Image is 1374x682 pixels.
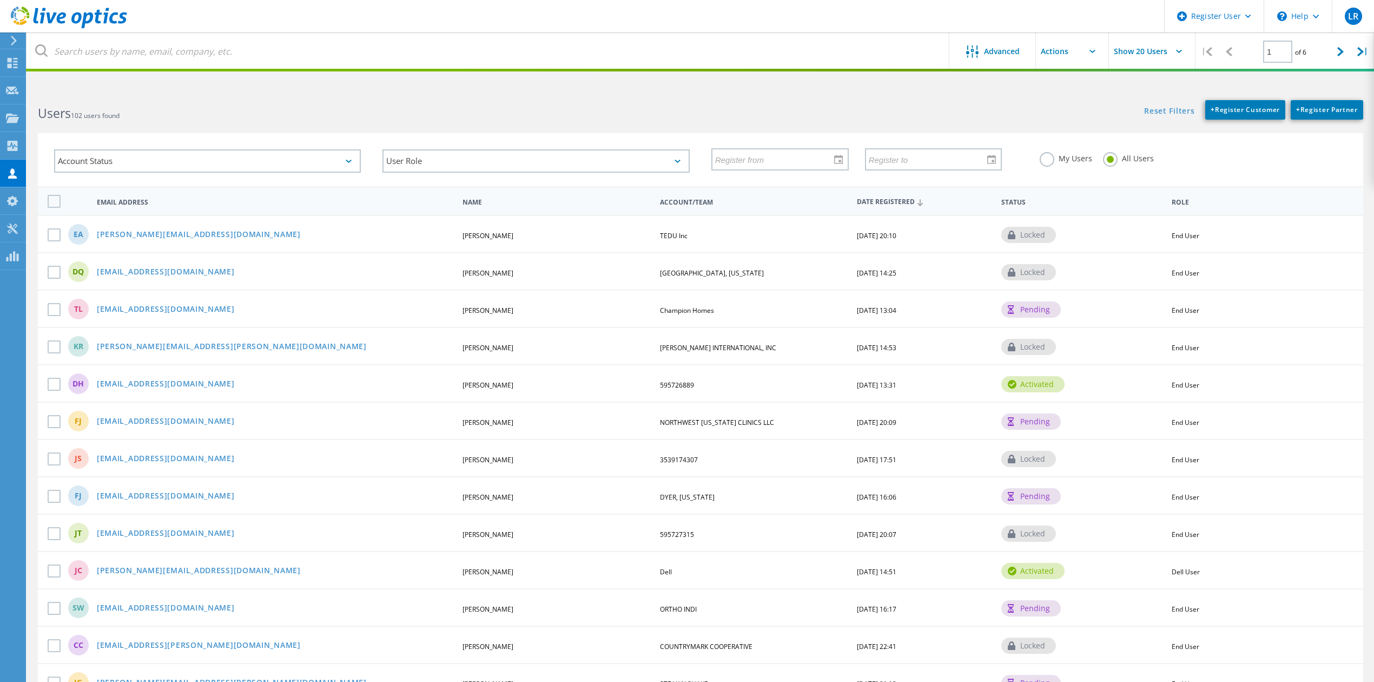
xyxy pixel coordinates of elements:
[1001,451,1056,467] div: locked
[660,530,694,539] span: 595727315
[660,268,764,278] span: [GEOGRAPHIC_DATA], [US_STATE]
[857,343,896,352] span: [DATE] 14:53
[857,605,896,614] span: [DATE] 16:17
[1001,376,1065,392] div: activated
[97,199,453,206] span: Email Address
[71,111,120,120] span: 102 users found
[660,455,698,464] span: 3539174307
[1296,105,1300,114] b: +
[97,455,235,464] a: [EMAIL_ADDRESS][DOMAIN_NAME]
[382,149,689,173] div: User Role
[1001,199,1163,206] span: Status
[463,268,513,278] span: [PERSON_NAME]
[74,641,83,649] span: CC
[857,231,896,240] span: [DATE] 20:10
[75,529,82,537] span: JT
[1172,418,1199,427] span: End User
[27,32,950,70] input: Search users by name, email, company, etc.
[463,605,513,614] span: [PERSON_NAME]
[660,343,776,352] span: [PERSON_NAME] INTERNATIONAL, INC
[74,343,83,350] span: KR
[463,642,513,651] span: [PERSON_NAME]
[857,268,896,278] span: [DATE] 14:25
[1277,11,1287,21] svg: \n
[1172,306,1199,315] span: End User
[97,380,235,389] a: [EMAIL_ADDRESS][DOMAIN_NAME]
[866,149,994,169] input: Register to
[75,417,82,425] span: fj
[1352,32,1374,71] div: |
[1103,152,1154,162] label: All Users
[660,567,672,576] span: Dell
[38,104,71,122] b: Users
[1172,567,1200,576] span: Dell User
[857,306,896,315] span: [DATE] 13:04
[463,567,513,576] span: [PERSON_NAME]
[1001,339,1056,355] div: locked
[1172,381,1199,390] span: End User
[1001,563,1065,579] div: activated
[1172,493,1199,502] span: End User
[1172,605,1199,614] span: End User
[857,455,896,464] span: [DATE] 17:51
[857,567,896,576] span: [DATE] 14:51
[857,493,896,502] span: [DATE] 16:06
[97,604,235,613] a: [EMAIL_ADDRESS][DOMAIN_NAME]
[463,418,513,427] span: [PERSON_NAME]
[463,199,651,206] span: Name
[857,199,992,206] span: Date Registered
[712,149,840,169] input: Register from
[660,493,715,502] span: DYER, [US_STATE]
[1172,268,1199,278] span: End User
[463,493,513,502] span: [PERSON_NAME]
[1001,638,1056,654] div: locked
[463,455,513,464] span: [PERSON_NAME]
[75,492,82,500] span: FJ
[1291,100,1363,120] a: +Register Partner
[660,381,694,390] span: 595726889
[1348,12,1358,21] span: LR
[660,418,774,427] span: NORTHWEST [US_STATE] CLINICS LLC
[660,642,752,651] span: COUNTRYMARK COOPERATIVE
[75,455,82,462] span: JS
[54,149,361,173] div: Account Status
[74,231,83,238] span: EA
[463,530,513,539] span: [PERSON_NAME]
[75,567,82,574] span: JC
[1195,32,1218,71] div: |
[97,417,235,427] a: [EMAIL_ADDRESS][DOMAIN_NAME]
[463,306,513,315] span: [PERSON_NAME]
[72,604,84,612] span: SW
[72,380,84,388] span: DH
[1001,264,1056,280] div: locked
[1001,227,1056,243] div: locked
[97,231,301,240] a: [PERSON_NAME][EMAIL_ADDRESS][DOMAIN_NAME]
[1172,642,1199,651] span: End User
[660,231,688,240] span: TEDU Inc
[1001,600,1061,617] div: pending
[1172,530,1199,539] span: End User
[1001,414,1061,430] div: pending
[1211,105,1215,114] b: +
[1040,152,1092,162] label: My Users
[74,305,83,313] span: TL
[72,268,84,276] span: DQ
[660,199,848,206] span: Account/Team
[984,48,1020,55] span: Advanced
[1295,48,1306,57] span: of 6
[463,381,513,390] span: [PERSON_NAME]
[97,567,301,576] a: [PERSON_NAME][EMAIL_ADDRESS][DOMAIN_NAME]
[1296,105,1358,114] span: Register Partner
[1001,526,1056,542] div: locked
[857,530,896,539] span: [DATE] 20:07
[1172,343,1199,352] span: End User
[97,492,235,501] a: [EMAIL_ADDRESS][DOMAIN_NAME]
[97,305,235,314] a: [EMAIL_ADDRESS][DOMAIN_NAME]
[1001,301,1061,318] div: pending
[97,343,367,352] a: [PERSON_NAME][EMAIL_ADDRESS][PERSON_NAME][DOMAIN_NAME]
[1172,199,1346,206] span: Role
[463,231,513,240] span: [PERSON_NAME]
[857,642,896,651] span: [DATE] 22:41
[1172,231,1199,240] span: End User
[1172,455,1199,464] span: End User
